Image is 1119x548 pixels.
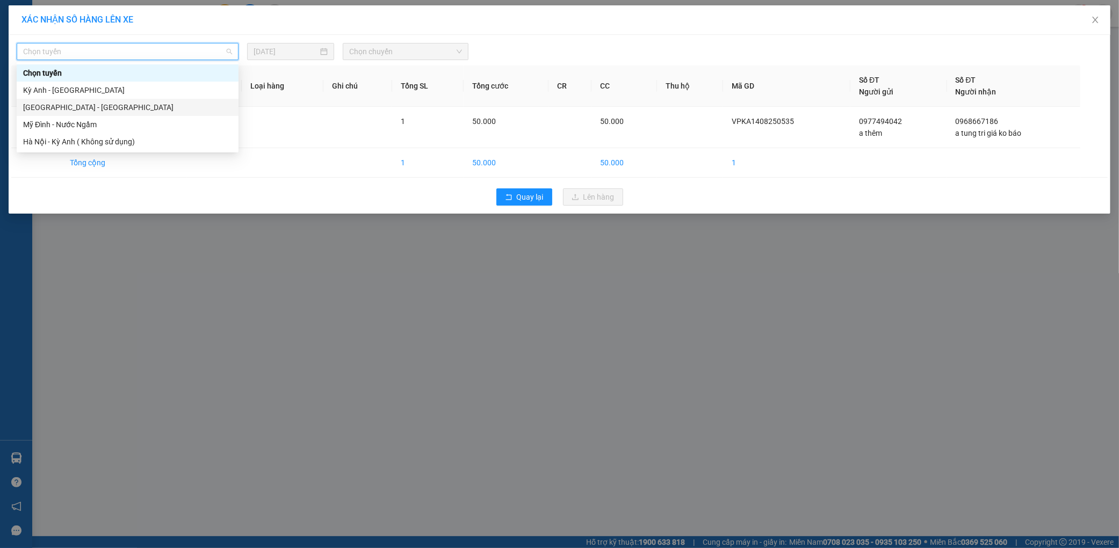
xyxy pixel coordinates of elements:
[591,65,657,107] th: CC
[401,117,405,126] span: 1
[464,148,548,178] td: 50.000
[859,87,893,96] span: Người gửi
[23,136,232,148] div: Hà Nội - Kỳ Anh ( Không sử dụng)
[1091,16,1100,24] span: close
[242,65,323,107] th: Loại hàng
[517,191,544,203] span: Quay lại
[5,79,118,94] li: In ngày: 18:37 14/08
[591,148,657,178] td: 50.000
[23,119,232,130] div: Mỹ Đình - Nước Ngầm
[657,65,723,107] th: Thu hộ
[732,117,794,126] span: VPKA1408250535
[17,82,239,99] div: Kỳ Anh - Hà Nội
[23,84,232,96] div: Kỳ Anh - [GEOGRAPHIC_DATA]
[11,107,61,148] td: 1
[859,129,882,137] span: a thêm
[392,148,464,178] td: 1
[563,188,623,206] button: uploadLên hàng
[956,76,976,84] span: Số ĐT
[254,46,319,57] input: 14/08/2025
[5,64,118,79] li: [PERSON_NAME]
[17,64,239,82] div: Chọn tuyến
[23,43,232,60] span: Chọn tuyến
[505,193,512,202] span: rollback
[723,148,850,178] td: 1
[17,133,239,150] div: Hà Nội - Kỳ Anh ( Không sử dụng)
[859,117,902,126] span: 0977494042
[17,99,239,116] div: Hà Nội - Kỳ Anh
[61,148,146,178] td: Tổng cộng
[323,65,392,107] th: Ghi chú
[723,65,850,107] th: Mã GD
[472,117,496,126] span: 50.000
[600,117,624,126] span: 50.000
[464,65,548,107] th: Tổng cước
[23,67,232,79] div: Chọn tuyến
[11,65,61,107] th: STT
[392,65,464,107] th: Tổng SL
[956,117,999,126] span: 0968667186
[349,43,462,60] span: Chọn chuyến
[956,129,1022,137] span: a tung tri giá ko báo
[17,116,239,133] div: Mỹ Đình - Nước Ngầm
[21,14,133,25] span: XÁC NHẬN SỐ HÀNG LÊN XE
[23,101,232,113] div: [GEOGRAPHIC_DATA] - [GEOGRAPHIC_DATA]
[496,188,552,206] button: rollbackQuay lại
[859,76,879,84] span: Số ĐT
[548,65,591,107] th: CR
[956,87,997,96] span: Người nhận
[1080,5,1110,35] button: Close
